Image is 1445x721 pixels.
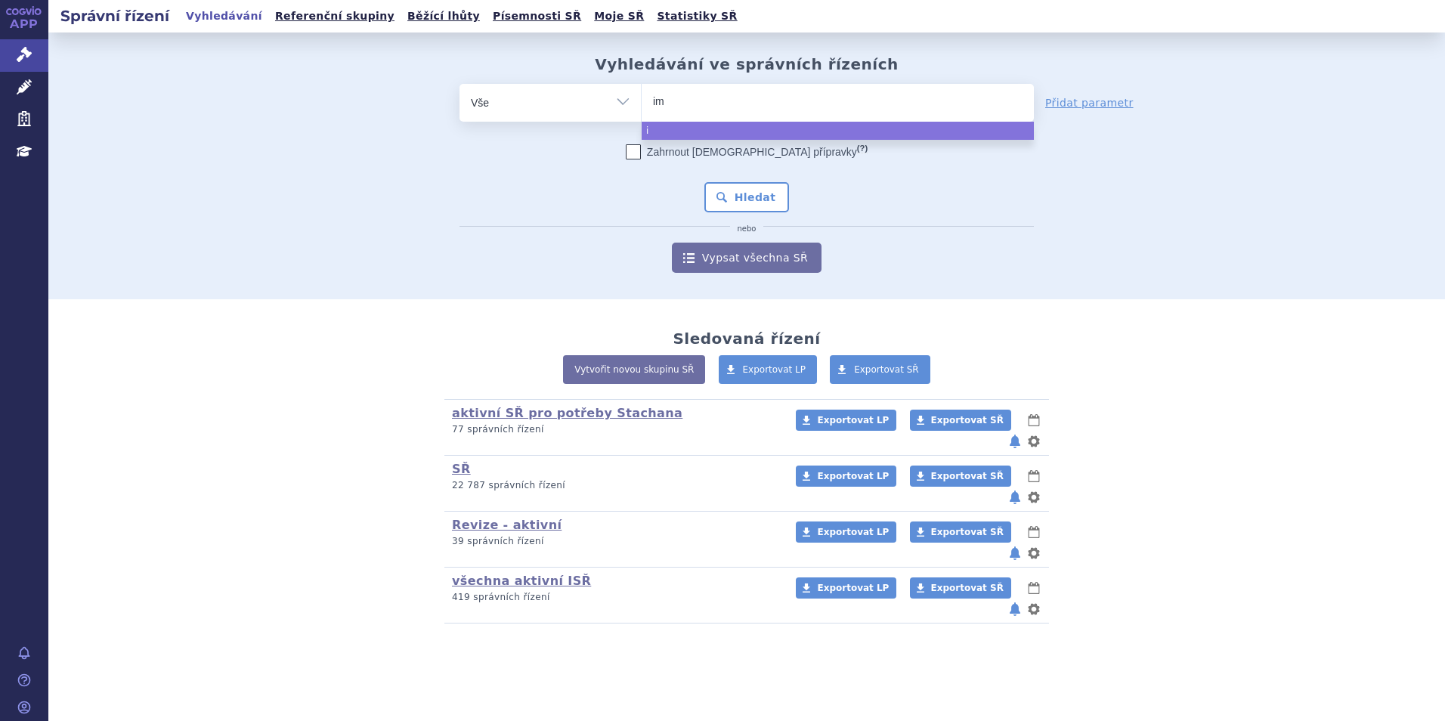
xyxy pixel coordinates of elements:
span: Exportovat SŘ [931,583,1004,593]
i: nebo [730,224,764,234]
h2: Sledovaná řízení [673,330,820,348]
a: Exportovat SŘ [910,521,1011,543]
a: Běžící lhůty [403,6,484,26]
h2: Správní řízení [48,5,181,26]
button: nastavení [1026,488,1041,506]
span: Exportovat LP [817,583,889,593]
abbr: (?) [857,144,868,153]
p: 77 správních řízení [452,423,776,436]
a: Písemnosti SŘ [488,6,586,26]
button: nastavení [1026,432,1041,450]
span: Exportovat SŘ [931,471,1004,481]
a: Revize - aktivní [452,518,562,532]
h2: Vyhledávání ve správních řízeních [595,55,899,73]
a: Exportovat SŘ [910,466,1011,487]
button: lhůty [1026,467,1041,485]
a: Exportovat LP [719,355,818,384]
a: Vypsat všechna SŘ [672,243,822,273]
a: Statistiky SŘ [652,6,741,26]
a: Exportovat LP [796,521,896,543]
a: Přidat parametr [1045,95,1134,110]
a: Exportovat SŘ [910,577,1011,599]
span: Exportovat SŘ [854,364,919,375]
a: Exportovat SŘ [830,355,930,384]
a: Vytvořit novou skupinu SŘ [563,355,705,384]
span: Exportovat SŘ [931,527,1004,537]
button: nastavení [1026,544,1041,562]
button: nastavení [1026,600,1041,618]
button: notifikace [1007,600,1023,618]
p: 39 správních řízení [452,535,776,548]
button: notifikace [1007,488,1023,506]
button: Hledat [704,182,790,212]
span: Exportovat LP [817,471,889,481]
span: Exportovat LP [743,364,806,375]
a: SŘ [452,462,471,476]
button: notifikace [1007,432,1023,450]
a: všechna aktivní ISŘ [452,574,591,588]
a: Vyhledávání [181,6,267,26]
a: Exportovat LP [796,466,896,487]
p: 419 správních řízení [452,591,776,604]
button: lhůty [1026,579,1041,597]
a: Referenční skupiny [271,6,399,26]
a: aktivní SŘ pro potřeby Stachana [452,406,682,420]
label: Zahrnout [DEMOGRAPHIC_DATA] přípravky [626,144,868,159]
span: Exportovat SŘ [931,415,1004,425]
a: Exportovat LP [796,410,896,431]
button: lhůty [1026,411,1041,429]
span: Exportovat LP [817,415,889,425]
button: notifikace [1007,544,1023,562]
a: Exportovat LP [796,577,896,599]
span: Exportovat LP [817,527,889,537]
li: i [642,122,1034,140]
a: Exportovat SŘ [910,410,1011,431]
p: 22 787 správních řízení [452,479,776,492]
a: Moje SŘ [589,6,648,26]
button: lhůty [1026,523,1041,541]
